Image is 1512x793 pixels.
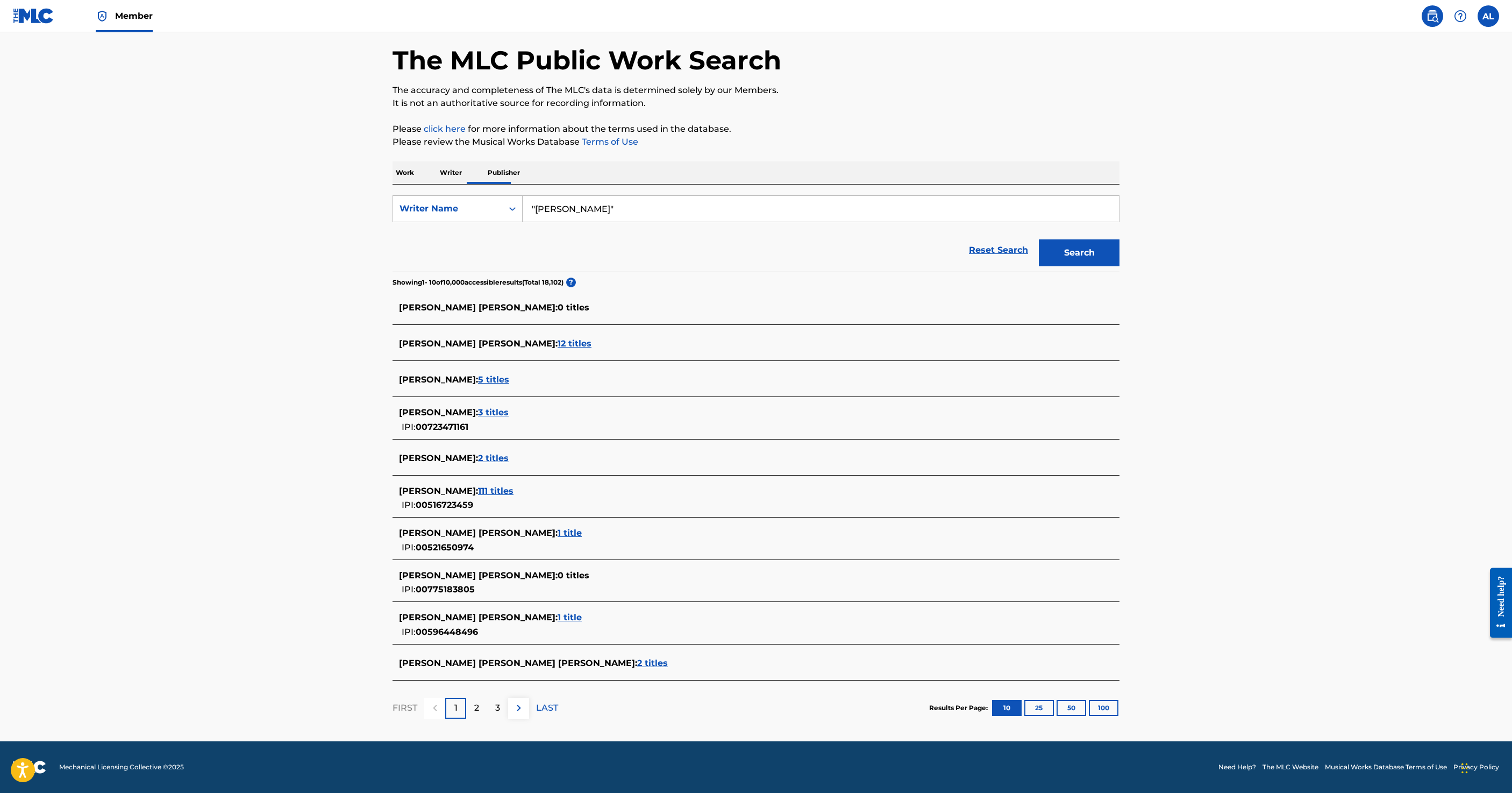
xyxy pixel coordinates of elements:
a: Terms of Use [580,137,638,147]
span: Mechanical Licensing Collective © 2025 [59,762,184,772]
span: 1 title [558,528,582,538]
span: IPI: [402,584,416,594]
a: The MLC Website [1263,762,1318,772]
span: [PERSON_NAME] [PERSON_NAME] : [399,302,558,313]
span: [PERSON_NAME] : [399,453,478,463]
p: Work [393,161,417,184]
a: Reset Search [964,238,1033,262]
span: ? [566,278,576,287]
iframe: Resource Center [1481,551,1512,655]
span: IPI: [402,422,416,432]
h1: The MLC Public Work Search [393,44,781,76]
p: Publisher [484,161,523,184]
span: 5 titles [478,374,509,385]
span: [PERSON_NAME] [PERSON_NAME] : [399,528,558,538]
a: Privacy Policy [1453,762,1499,772]
span: 0 titles [558,570,589,580]
button: 25 [1024,700,1054,716]
p: FIRST [393,702,417,714]
div: Writer Name [400,202,496,215]
p: 3 [495,702,500,714]
span: IPI: [402,627,416,637]
span: 0 titles [558,302,589,313]
span: [PERSON_NAME] : [399,407,478,417]
p: Results Per Page: [929,703,990,713]
img: search [1426,10,1439,23]
span: [PERSON_NAME] : [399,374,478,385]
p: Showing 1 - 10 of 10,000 accessible results (Total 18,102 ) [393,278,564,287]
span: 1 title [558,612,582,622]
div: User Menu [1478,5,1499,27]
img: logo [13,761,46,774]
span: 111 titles [478,486,513,496]
p: It is not an authoritative source for recording information. [393,97,1119,110]
span: 00521650974 [416,542,474,553]
button: 50 [1057,700,1086,716]
div: Help [1450,5,1471,27]
span: 2 titles [478,453,509,463]
p: 1 [454,702,458,714]
p: Please review the Musical Works Database [393,136,1119,148]
iframe: Chat Widget [1458,741,1512,793]
img: MLC Logo [13,8,54,24]
span: 00775183805 [416,584,475,594]
a: Musical Works Database Terms of Use [1325,762,1447,772]
span: 00596448496 [416,627,478,637]
img: Top Rightsholder [96,10,109,23]
span: [PERSON_NAME] [PERSON_NAME] : [399,612,558,622]
a: Need Help? [1218,762,1256,772]
p: Please for more information about the terms used in the database. [393,123,1119,136]
span: [PERSON_NAME] [PERSON_NAME] [PERSON_NAME] : [399,658,637,668]
p: The accuracy and completeness of The MLC's data is determined solely by our Members. [393,84,1119,97]
p: LAST [536,702,558,714]
span: 00723471161 [416,422,468,432]
button: 10 [992,700,1022,716]
form: Search Form [393,195,1119,272]
div: Drag [1461,752,1468,784]
span: [PERSON_NAME] [PERSON_NAME] : [399,570,558,580]
button: 100 [1089,700,1118,716]
span: IPI: [402,542,416,553]
p: Writer [437,161,465,184]
span: 00516723459 [416,500,473,510]
a: click here [424,124,466,134]
button: Search [1039,239,1119,266]
p: 2 [474,702,479,714]
span: 2 titles [637,658,668,668]
span: 3 titles [478,407,509,417]
span: 12 titles [558,338,591,349]
img: help [1454,10,1467,23]
span: Member [115,10,153,22]
span: [PERSON_NAME] : [399,486,478,496]
img: right [512,702,525,714]
a: Public Search [1422,5,1443,27]
span: IPI: [402,500,416,510]
span: [PERSON_NAME] [PERSON_NAME] : [399,338,558,349]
